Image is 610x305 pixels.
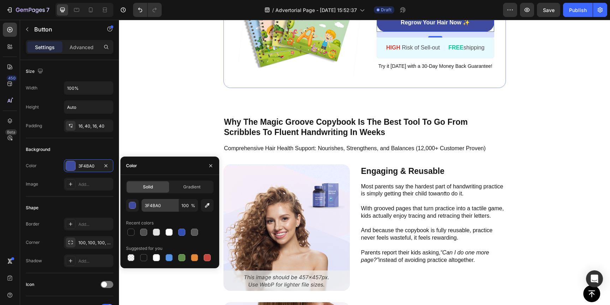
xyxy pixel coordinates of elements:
[26,221,40,227] div: Border
[126,220,154,226] div: Recent colors
[35,43,55,51] p: Settings
[563,3,593,17] button: Publish
[259,43,373,49] span: Try it [DATE] with a 30-Day Money Back Guarantee!
[126,163,137,169] div: Color
[26,163,37,169] div: Color
[26,205,38,211] div: Shape
[34,25,94,34] p: Button
[105,97,386,118] p: Why The Magic Groove Copybook Is The Best Tool To Go From Scribbles To Fluent Handwriting In Weeks
[78,258,112,264] div: Add...
[64,82,113,94] input: Auto
[78,163,99,169] div: 3F4BA0
[569,6,587,14] div: Publish
[275,6,357,14] span: Advertorial Page - [DATE] 15:52:37
[242,163,386,178] p: Most parents say the hardest part of handwriting practice is simply getting their child to to do it.
[26,123,42,129] div: Padding
[242,229,386,244] p: Parents report their kids asking, instead of avoiding practice altogether.
[26,239,40,246] div: Corner
[143,184,153,190] span: Solid
[26,281,34,288] div: Icon
[183,184,201,190] span: Gradient
[133,3,162,17] div: Undo/Redo
[26,85,37,91] div: Width
[26,258,42,264] div: Shadow
[537,3,560,17] button: Save
[78,221,112,228] div: Add...
[272,6,274,14] span: /
[543,7,555,13] span: Save
[7,75,17,81] div: 450
[381,7,391,13] span: Draft
[191,203,195,209] span: %
[104,145,231,271] img: gempages_584242931204883013-d1a2596a-08c8-4de1-8e7c-4f6a8c81ed80.png
[329,23,365,33] p: shipping
[242,145,386,158] p: Engaging & Reusable
[267,25,281,31] strong: HIGH
[26,67,44,76] div: Size
[26,181,38,187] div: Image
[242,185,386,200] p: With grooved pages that turn practice into a tactile game, kids actually enjoy tracing and retrac...
[78,123,112,129] div: 16, 40, 16, 40
[324,25,326,31] span: |
[26,104,39,110] div: Height
[78,181,112,188] div: Add...
[26,146,50,153] div: Background
[119,20,610,305] iframe: Design area
[105,125,386,133] p: Comprehensive Hair Health Support: Nourishes, Strengthens, and Balances (12,000+ Customer Proven)
[242,230,370,243] i: “Can I do one more page?”
[142,199,178,212] input: Eg: FFFFFF
[46,6,49,14] p: 7
[78,240,112,246] div: 100, 100, 100, 100
[586,270,603,287] div: Open Intercom Messenger
[242,207,386,222] p: And because the copybook is fully reusable, practice never feels wasteful, it feels rewarding.
[64,101,113,113] input: Auto
[126,245,162,252] div: Suggested for you
[267,23,321,33] p: Risk of Sell-out
[70,43,94,51] p: Advanced
[329,25,345,31] strong: FREE
[3,3,53,17] button: 7
[314,171,326,177] i: want
[5,129,17,135] div: Beta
